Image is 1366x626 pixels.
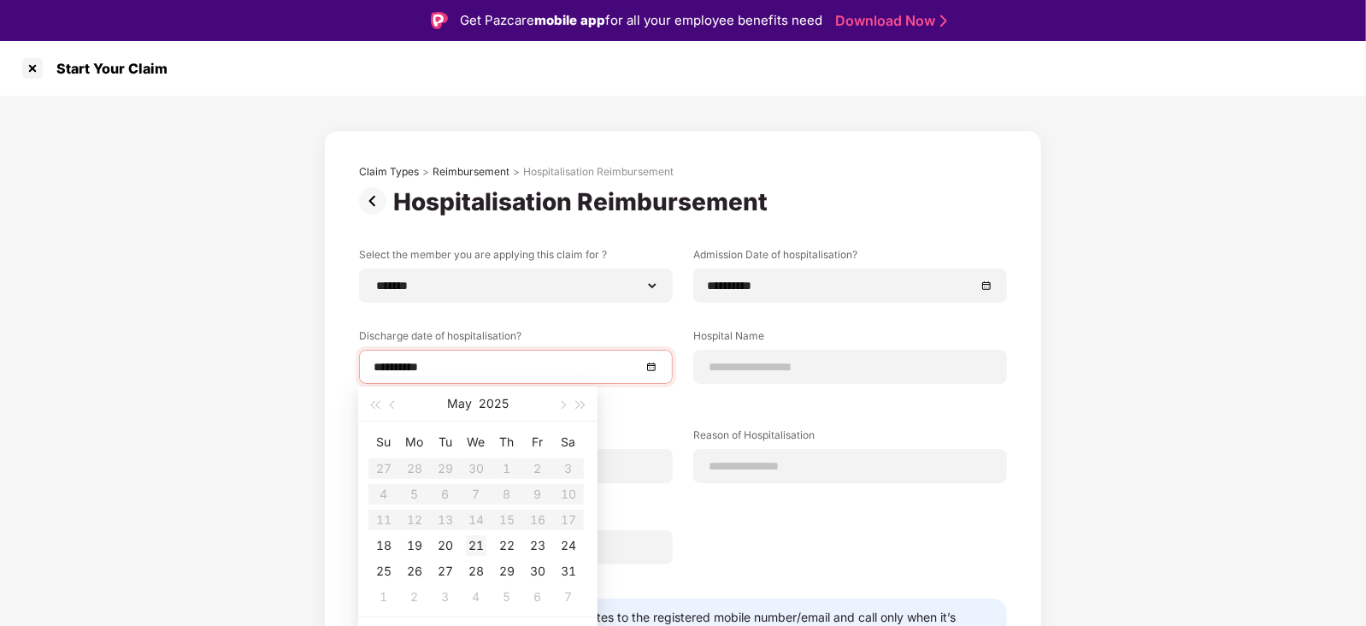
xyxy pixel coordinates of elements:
div: > [422,165,429,179]
div: 31 [558,561,579,582]
td: 2025-05-23 [522,533,553,558]
div: Start Your Claim [46,60,168,77]
a: Download Now [835,12,942,30]
td: 2025-05-29 [492,558,522,584]
th: Mo [399,428,430,456]
div: 6 [527,587,548,607]
div: Hospitalisation Reimbursement [393,187,774,216]
td: 2025-06-02 [399,584,430,610]
td: 2025-06-01 [368,584,399,610]
button: 2025 [479,387,509,421]
div: Claim Types [359,165,419,179]
td: 2025-05-20 [430,533,461,558]
label: Hospital Name [693,328,1007,350]
img: Logo [431,12,448,29]
div: 29 [497,561,517,582]
td: 2025-06-05 [492,584,522,610]
div: 3 [435,587,456,607]
div: Reimbursement [433,165,509,179]
div: 28 [466,561,486,582]
label: Select the member you are applying this claim for ? [359,247,673,269]
th: We [461,428,492,456]
div: 2 [404,587,425,607]
th: Fr [522,428,553,456]
th: Su [368,428,399,456]
div: Hospitalisation Reimbursement [523,165,674,179]
div: 27 [435,561,456,582]
td: 2025-05-27 [430,558,461,584]
div: Get Pazcare for all your employee benefits need [460,10,822,31]
label: Admission Date of hospitalisation? [693,247,1007,269]
div: 1 [374,587,394,607]
div: 22 [497,535,517,556]
div: 21 [466,535,486,556]
div: 20 [435,535,456,556]
td: 2025-05-25 [368,558,399,584]
label: Discharge date of hospitalisation? [359,328,673,350]
div: This field is required. [359,384,673,402]
img: svg+xml;base64,PHN2ZyBpZD0iUHJldi0zMngzMiIgeG1sbnM9Imh0dHA6Ly93d3cudzMub3JnLzIwMDAvc3ZnIiB3aWR0aD... [359,187,393,215]
th: Th [492,428,522,456]
td: 2025-05-18 [368,533,399,558]
div: 19 [404,535,425,556]
div: 7 [558,587,579,607]
td: 2025-05-30 [522,558,553,584]
div: 25 [374,561,394,582]
td: 2025-05-19 [399,533,430,558]
td: 2025-06-07 [553,584,584,610]
div: 18 [374,535,394,556]
strong: mobile app [534,12,605,28]
div: > [513,165,520,179]
td: 2025-05-21 [461,533,492,558]
button: May [447,387,472,421]
div: 26 [404,561,425,582]
div: 4 [466,587,486,607]
td: 2025-05-26 [399,558,430,584]
td: 2025-06-03 [430,584,461,610]
td: 2025-05-31 [553,558,584,584]
td: 2025-06-06 [522,584,553,610]
div: 24 [558,535,579,556]
div: 23 [527,535,548,556]
td: 2025-05-28 [461,558,492,584]
label: Reason of Hospitalisation [693,428,1007,449]
img: Stroke [940,12,947,30]
td: 2025-05-22 [492,533,522,558]
div: 30 [527,561,548,582]
td: 2025-05-24 [553,533,584,558]
th: Tu [430,428,461,456]
th: Sa [553,428,584,456]
td: 2025-06-04 [461,584,492,610]
div: 5 [497,587,517,607]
